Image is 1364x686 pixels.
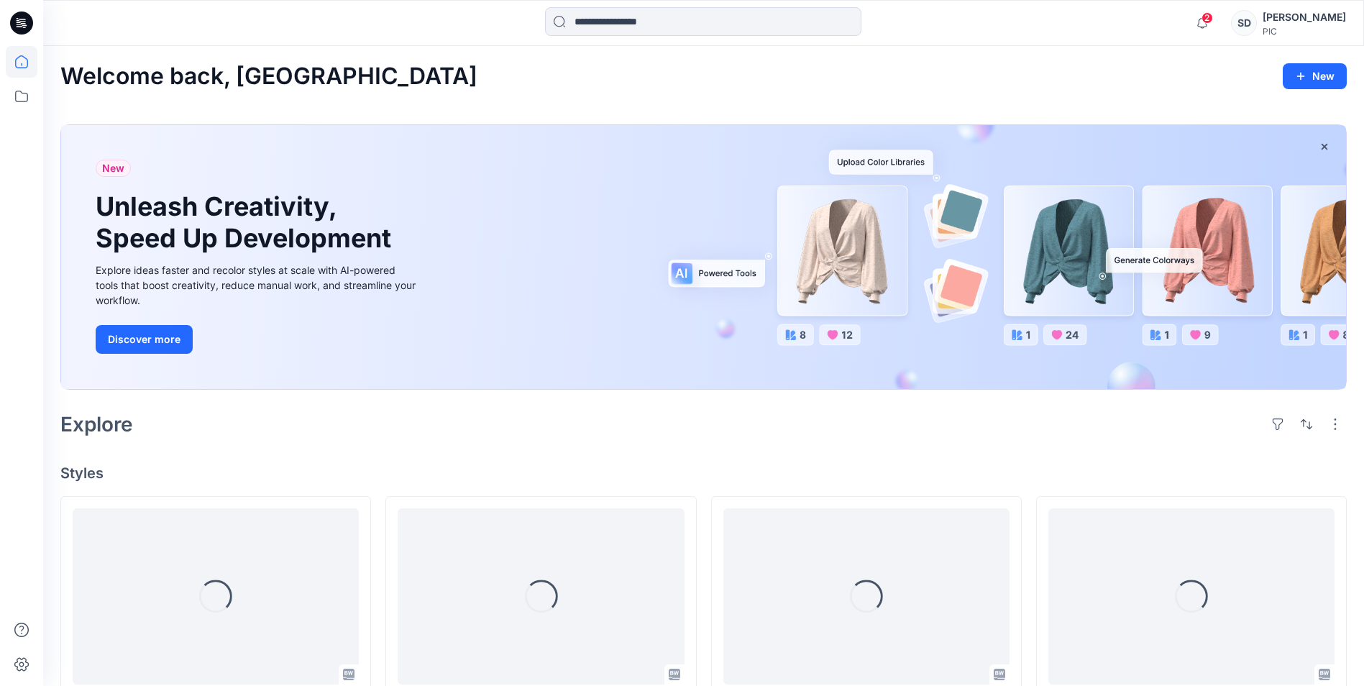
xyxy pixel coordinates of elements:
[60,465,1347,482] h4: Styles
[60,63,477,90] h2: Welcome back, [GEOGRAPHIC_DATA]
[96,325,419,354] a: Discover more
[96,191,398,253] h1: Unleash Creativity, Speed Up Development
[96,262,419,308] div: Explore ideas faster and recolor styles at scale with AI-powered tools that boost creativity, red...
[1263,26,1346,37] div: PIC
[1231,10,1257,36] div: SD
[60,413,133,436] h2: Explore
[102,160,124,177] span: New
[1263,9,1346,26] div: [PERSON_NAME]
[1201,12,1213,24] span: 2
[96,325,193,354] button: Discover more
[1283,63,1347,89] button: New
